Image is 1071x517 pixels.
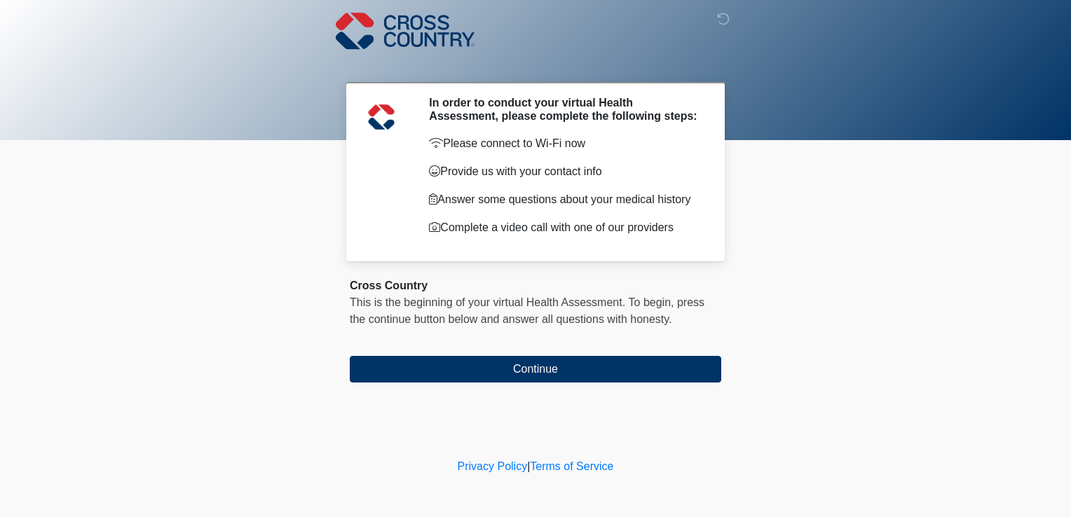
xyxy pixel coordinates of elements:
h1: ‎ ‎ ‎ [339,50,732,76]
img: Agent Avatar [360,96,402,138]
p: Please connect to Wi-Fi now [429,135,700,152]
a: Terms of Service [530,460,613,472]
p: Complete a video call with one of our providers [429,219,700,236]
a: Privacy Policy [458,460,528,472]
p: Answer some questions about your medical history [429,191,700,208]
button: Continue [350,356,721,382]
a: | [527,460,530,472]
span: press the continue button below and answer all questions with honesty. [350,296,704,325]
span: This is the beginning of your virtual Health Assessment. [350,296,625,308]
h2: In order to conduct your virtual Health Assessment, please complete the following steps: [429,96,700,123]
div: Cross Country [350,277,721,294]
span: To begin, [629,296,677,308]
p: Provide us with your contact info [429,163,700,180]
img: Cross Country Logo [336,11,475,51]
